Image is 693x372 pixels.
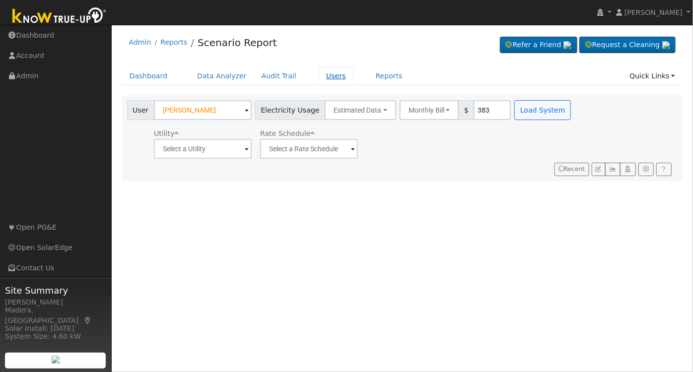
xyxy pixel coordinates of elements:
[579,37,676,54] a: Request a Cleaning
[605,163,621,177] button: Multi-Series Graph
[127,100,154,120] span: User
[154,100,252,120] input: Select a User
[198,37,277,49] a: Scenario Report
[638,163,654,177] button: Settings
[656,163,672,177] a: Help Link
[5,323,106,334] div: Solar Install: [DATE]
[160,38,187,46] a: Reports
[458,100,474,120] span: $
[129,38,151,46] a: Admin
[7,5,112,28] img: Know True-Up
[554,163,589,177] button: Recent
[5,331,106,342] div: System Size: 4.60 kW
[592,163,606,177] button: Edit User
[624,8,683,16] span: [PERSON_NAME]
[622,67,683,85] a: Quick Links
[122,67,175,85] a: Dashboard
[620,163,635,177] button: Login As
[154,128,252,139] div: Utility
[254,67,304,85] a: Audit Trail
[260,129,315,137] span: Alias: None
[319,67,353,85] a: Users
[154,139,252,159] input: Select a Utility
[5,284,106,297] span: Site Summary
[5,305,106,326] div: Madera, [GEOGRAPHIC_DATA]
[662,41,670,49] img: retrieve
[260,139,358,159] input: Select a Rate Schedule
[514,100,571,120] button: Load System
[255,100,325,120] span: Electricity Usage
[325,100,396,120] button: Estimated Data
[368,67,410,85] a: Reports
[5,297,106,308] div: [PERSON_NAME]
[563,41,571,49] img: retrieve
[190,67,254,85] a: Data Analyzer
[83,316,92,324] a: Map
[400,100,459,120] button: Monthly Bill
[500,37,577,54] a: Refer a Friend
[52,356,60,364] img: retrieve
